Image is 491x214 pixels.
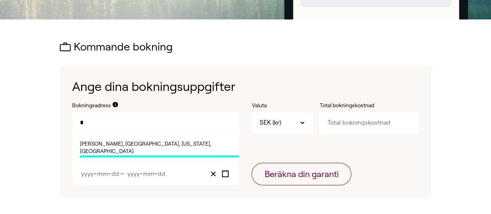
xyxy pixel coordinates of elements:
span: – [120,171,126,177]
label: Valuta [252,102,313,110]
input: Total bokningskostnad [319,112,418,133]
input: Year [81,171,94,177]
label: Total bokningskostnad [319,102,397,110]
span: - [94,171,97,177]
span: - [108,171,111,177]
input: Month [97,171,108,177]
label: Bokningsadress [72,102,111,110]
span: SEK (kr) [259,118,281,127]
span: [PERSON_NAME], [GEOGRAPHIC_DATA], [US_STATE], [GEOGRAPHIC_DATA] [80,140,239,157]
button: Toggle calendar [219,169,231,179]
h2: Kommande bokning [60,41,431,53]
input: Day [157,171,166,177]
input: Day [111,171,120,177]
button: Beräkna din garanti [252,163,351,185]
input: Year [127,171,140,177]
h1: Ange dina bokningsuppgifter [72,78,419,96]
span: - [154,171,157,177]
button: Clear value [207,169,219,179]
span: - [140,171,143,177]
input: Month [143,171,154,177]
